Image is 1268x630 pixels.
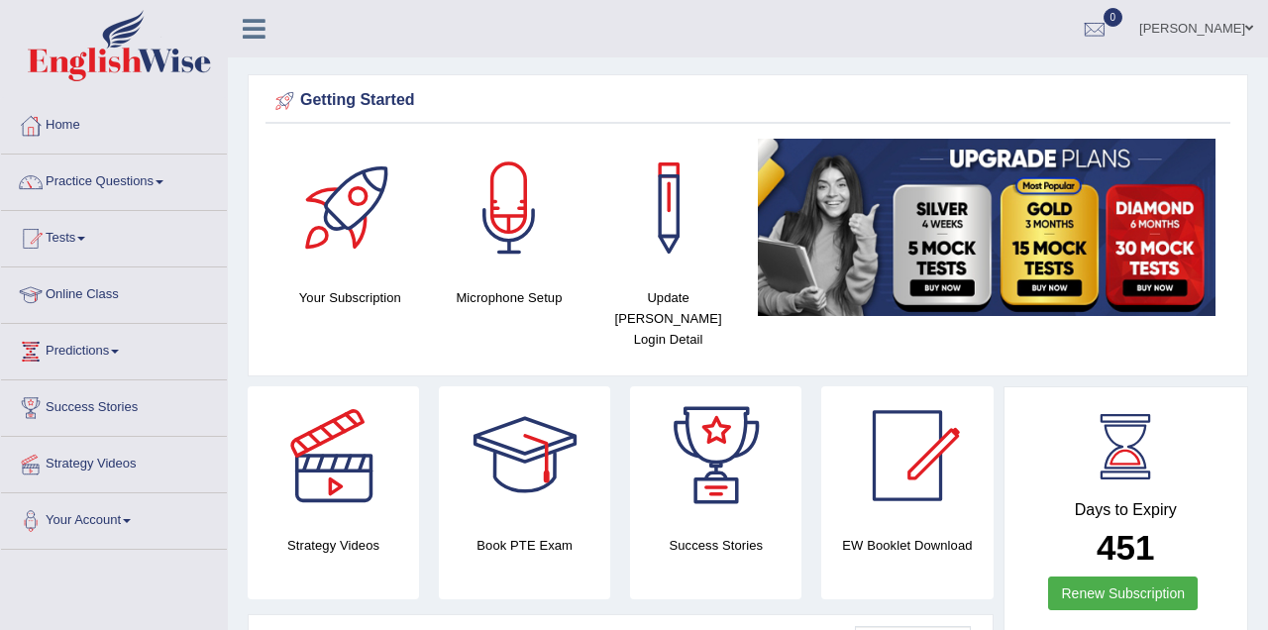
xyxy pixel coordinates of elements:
[1,98,227,148] a: Home
[1,437,227,486] a: Strategy Videos
[1026,501,1226,519] h4: Days to Expiry
[1,155,227,204] a: Practice Questions
[248,535,419,556] h4: Strategy Videos
[630,535,801,556] h4: Success Stories
[1,493,227,543] a: Your Account
[440,287,580,308] h4: Microphone Setup
[1,267,227,317] a: Online Class
[1048,577,1198,610] a: Renew Subscription
[821,535,993,556] h4: EW Booklet Download
[1104,8,1123,27] span: 0
[758,139,1215,316] img: small5.jpg
[439,535,610,556] h4: Book PTE Exam
[598,287,738,350] h4: Update [PERSON_NAME] Login Detail
[1,324,227,373] a: Predictions
[1097,528,1154,567] b: 451
[1,211,227,261] a: Tests
[270,86,1225,116] div: Getting Started
[1,380,227,430] a: Success Stories
[280,287,420,308] h4: Your Subscription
